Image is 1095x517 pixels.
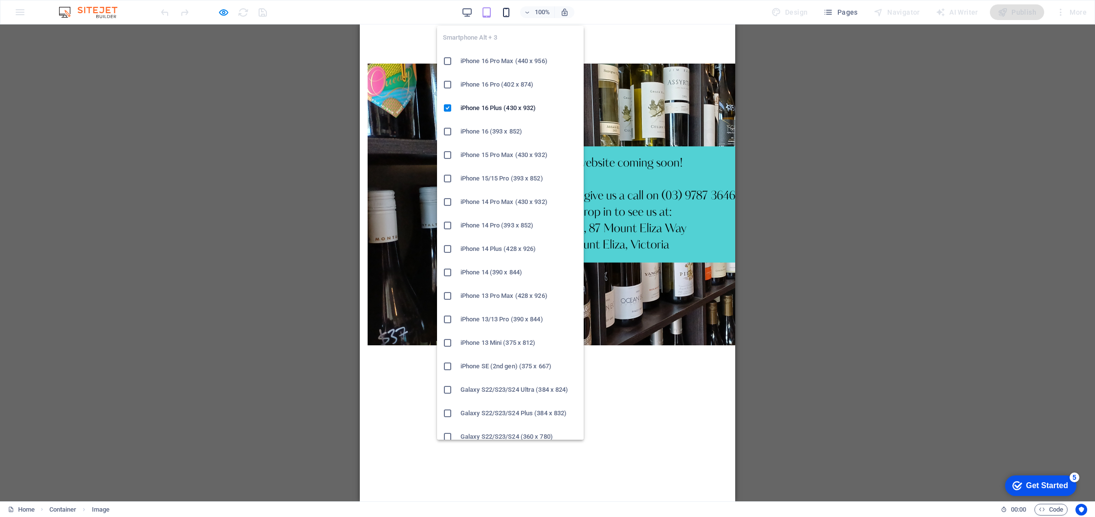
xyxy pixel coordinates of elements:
[460,79,578,90] h6: iPhone 16 Pro (402 x 874)
[460,337,578,349] h6: iPhone 13 Mini (375 x 812)
[460,384,578,396] h6: Galaxy S22/S23/S24 Ultra (384 x 824)
[1034,504,1068,516] button: Code
[460,220,578,231] h6: iPhone 14 Pro (393 x 852)
[49,504,77,516] span: Click to select. Double-click to edit
[460,360,578,372] h6: iPhone SE (2nd gen) (375 x 667)
[56,6,130,18] img: Editor Logo
[72,2,82,12] div: 5
[1011,504,1026,516] span: 00 00
[460,431,578,443] h6: Galaxy S22/S23/S24 (360 x 780)
[460,102,578,114] h6: iPhone 16 Plus (430 x 932)
[460,267,578,278] h6: iPhone 14 (390 x 844)
[460,149,578,161] h6: iPhone 15 Pro Max (430 x 932)
[823,7,857,17] span: Pages
[460,243,578,255] h6: iPhone 14 Plus (428 x 926)
[29,11,71,20] div: Get Started
[8,5,79,25] div: Get Started 5 items remaining, 0% complete
[1075,504,1087,516] button: Usercentrics
[460,314,578,325] h6: iPhone 13/13 Pro (390 x 844)
[1001,504,1027,516] h6: Session time
[819,4,861,20] button: Pages
[460,126,578,137] h6: iPhone 16 (393 x 852)
[1018,506,1019,513] span: :
[1039,504,1063,516] span: Code
[92,504,109,516] span: Click to select. Double-click to edit
[460,407,578,419] h6: Galaxy S22/S23/S24 Plus (384 x 832)
[49,504,109,516] nav: breadcrumb
[460,196,578,208] h6: iPhone 14 Pro Max (430 x 932)
[460,290,578,302] h6: iPhone 13 Pro Max (428 x 926)
[520,6,555,18] button: 100%
[560,8,569,17] i: On resize automatically adjust zoom level to fit chosen device.
[460,173,578,184] h6: iPhone 15/15 Pro (393 x 852)
[460,55,578,67] h6: iPhone 16 Pro Max (440 x 956)
[535,6,550,18] h6: 100%
[8,504,35,516] a: Click to cancel selection. Double-click to open Pages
